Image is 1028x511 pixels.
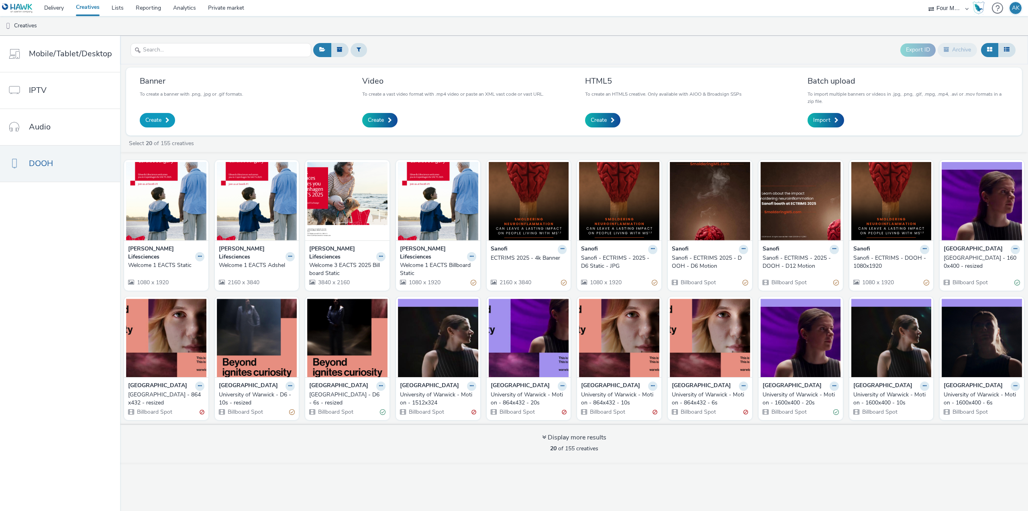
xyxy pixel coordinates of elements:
button: Grid [981,43,998,57]
div: Sanofi - ECTRIMS - 2025 - DOOH - D12 Motion [763,254,836,271]
a: Create [140,113,175,127]
strong: [GEOGRAPHIC_DATA] [128,382,187,391]
div: [GEOGRAPHIC_DATA] - D6 - 6s - resized [309,391,382,407]
strong: [GEOGRAPHIC_DATA] [491,382,550,391]
div: Valid [833,408,839,417]
img: Sanofi - ECTRIMS - 2025 - D6 Static - JPG visual [579,162,659,240]
p: To create a vast video format with .mp4 video or paste an XML vast code or vast URL. [362,90,544,98]
div: Valid [380,408,385,417]
div: Invalid [562,408,567,417]
strong: [GEOGRAPHIC_DATA] [763,382,822,391]
div: [GEOGRAPHIC_DATA] - 1600x400 - resized [944,254,1017,271]
a: [GEOGRAPHIC_DATA] - 864x432 - resized [128,391,204,407]
strong: 20 [550,445,557,452]
span: IPTV [29,84,47,96]
strong: [GEOGRAPHIC_DATA] [853,382,912,391]
a: Create [362,113,398,127]
span: Create [145,116,161,124]
div: Valid [1014,278,1020,287]
div: Partially valid [742,278,748,287]
div: Invalid [743,408,748,417]
h3: Video [362,76,544,86]
strong: [GEOGRAPHIC_DATA] [219,382,278,391]
img: University of Warwick - Motion - 1600x400 - 6s visual [942,299,1022,377]
a: [GEOGRAPHIC_DATA] - D6 - 6s - resized [309,391,385,407]
a: [GEOGRAPHIC_DATA] - 1600x400 - resized [944,254,1020,271]
img: University of Warwick - Motion - 864x432 - 6s visual [670,299,750,377]
strong: Sanofi [581,245,598,254]
strong: [GEOGRAPHIC_DATA] [944,245,1003,254]
span: Billboard Spot [861,408,897,416]
div: ECTRIMS 2025 - 4k Banner [491,254,564,262]
a: Import [808,113,844,127]
span: 3840 x 2160 [317,279,350,286]
div: Welcome 3 EACTS 2025 Billboard Static [309,261,382,278]
a: University of Warwick - Motion - 1600x400 - 20s [763,391,839,407]
a: Welcome 1 EACTS Adshel [219,261,295,269]
span: 1080 x 1920 [861,279,894,286]
img: Hawk Academy [973,2,985,14]
div: University of Warwick - Motion - 1512x324 [400,391,473,407]
img: University of Warwick - D6 - 10s - resized visual [217,299,297,377]
img: University of Warwick - Motion - 1600x400 - 20s visual [761,299,841,377]
div: Welcome 1 EACTS Adshel [219,261,292,269]
img: Welcome 3 EACTS 2025 Billboard Static visual [307,162,388,240]
span: Audio [29,121,51,133]
strong: [PERSON_NAME] Lifesciences [219,245,284,261]
strong: [GEOGRAPHIC_DATA] [581,382,640,391]
span: Import [813,116,830,124]
a: University of Warwick - D6 - 10s - resized [219,391,295,407]
strong: Sanofi [491,245,508,254]
div: Partially valid [471,278,476,287]
div: Partially valid [833,278,839,287]
span: 1080 x 1920 [408,279,441,286]
span: Mobile/Tablet/Desktop [29,48,112,60]
button: Export ID [900,43,936,56]
a: Sanofi - ECTRIMS 2025 - DOOH - D6 Motion [672,254,748,271]
span: Create [368,116,384,124]
span: Billboard Spot [952,408,988,416]
img: Sanofi - ECTRIMS - DOOH - 1080x1920 visual [851,162,932,240]
a: University of Warwick - Motion - 864x432 - 20s [491,391,567,407]
span: 1080 x 1920 [589,279,622,286]
img: University of Warwick - 864x432 - resized visual [126,299,206,377]
a: University of Warwick - Motion - 864x432 - 6s [672,391,748,407]
div: University of Warwick - Motion - 864x432 - 20s [491,391,564,407]
a: Hawk Academy [973,2,988,14]
span: 1080 x 1920 [136,279,169,286]
a: Welcome 1 EACTS Billboard Static [400,261,476,278]
div: Invalid [653,408,657,417]
span: Billboard Spot [771,408,807,416]
span: 2160 x 3840 [499,279,531,286]
div: Sanofi - ECTRIMS - DOOH - 1080x1920 [853,254,926,271]
a: Welcome 1 EACTS Static [128,261,204,269]
div: University of Warwick - Motion - 1600x400 - 6s [944,391,1017,407]
div: AK [1012,2,1020,14]
span: Billboard Spot [499,408,535,416]
strong: Sanofi [763,245,779,254]
img: Welcome 1 EACTS Adshel visual [217,162,297,240]
strong: [PERSON_NAME] Lifesciences [309,245,374,261]
p: To import multiple banners or videos in .jpg, .png, .gif, .mpg, .mp4, .avi or .mov formats in a z... [808,90,1008,105]
span: Billboard Spot [680,408,716,416]
img: ECTRIMS 2025 - 4k Banner visual [489,162,569,240]
div: University of Warwick - D6 - 10s - resized [219,391,292,407]
a: Sanofi - ECTRIMS - 2025 - DOOH - D12 Motion [763,254,839,271]
div: Partially valid [924,278,929,287]
span: Create [591,116,607,124]
div: University of Warwick - Motion - 1600x400 - 20s [763,391,836,407]
span: Billboard Spot [408,408,444,416]
button: Table [998,43,1016,57]
div: Partially valid [652,278,657,287]
a: University of Warwick - Motion - 864x432 - 10s [581,391,657,407]
span: Billboard Spot [136,408,172,416]
div: Sanofi - ECTRIMS - 2025 - D6 Static - JPG [581,254,654,271]
a: University of Warwick - Motion - 1600x400 - 10s [853,391,930,407]
a: ECTRIMS 2025 - 4k Banner [491,254,567,262]
h3: Batch upload [808,76,1008,86]
span: Billboard Spot [589,408,625,416]
strong: Sanofi [672,245,689,254]
img: Sanofi - ECTRIMS - 2025 - DOOH - D12 Motion visual [761,162,841,240]
p: To create an HTML5 creative. Only available with AIOO & Broadsign SSPs [585,90,742,98]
